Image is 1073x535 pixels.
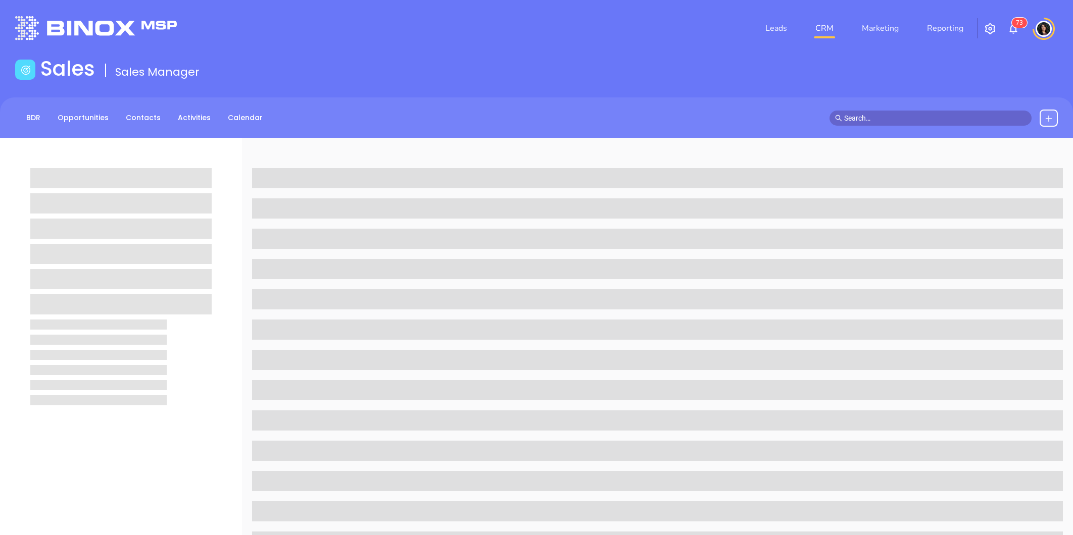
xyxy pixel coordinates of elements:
[115,64,200,80] span: Sales Manager
[15,16,177,40] img: logo
[844,113,1026,124] input: Search…
[1019,19,1023,26] span: 3
[52,110,115,126] a: Opportunities
[40,57,95,81] h1: Sales
[222,110,269,126] a: Calendar
[172,110,217,126] a: Activities
[923,18,967,38] a: Reporting
[20,110,46,126] a: BDR
[811,18,838,38] a: CRM
[835,115,842,122] span: search
[761,18,791,38] a: Leads
[120,110,167,126] a: Contacts
[1016,19,1019,26] span: 7
[1036,21,1052,37] img: user
[984,23,996,35] img: iconSetting
[1007,23,1019,35] img: iconNotification
[1012,18,1027,28] sup: 73
[858,18,903,38] a: Marketing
